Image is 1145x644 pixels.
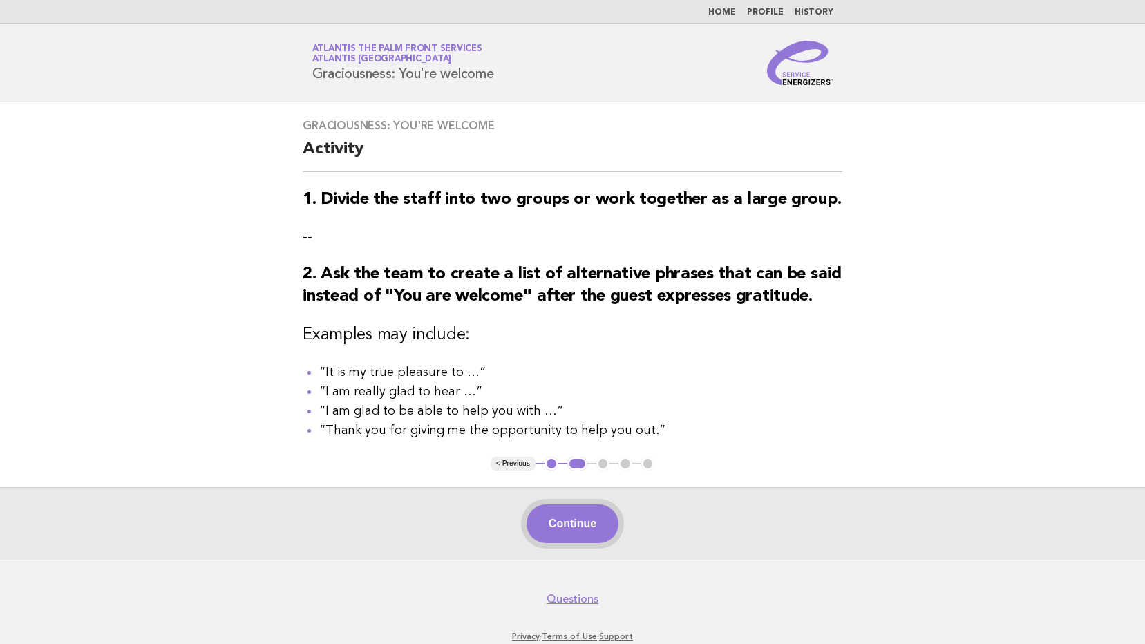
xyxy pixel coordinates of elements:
a: Privacy [512,632,540,641]
a: Terms of Use [542,632,597,641]
h3: Examples may include: [303,324,842,346]
h3: Graciousness: You're welcome [303,119,842,133]
button: 2 [567,457,587,471]
button: 1 [545,457,558,471]
a: Questions [547,592,598,606]
h1: Graciousness: You're welcome [312,45,494,81]
li: “I am really glad to hear …” [319,382,842,401]
li: “It is my true pleasure to …” [319,363,842,382]
p: · · [150,631,996,642]
h2: Activity [303,138,842,172]
a: History [795,8,833,17]
a: Home [708,8,736,17]
strong: 1. Divide the staff into two groups or work together as a large group. [303,191,841,208]
button: < Previous [491,457,536,471]
li: “Thank you for giving me the opportunity to help you out.” [319,421,842,440]
img: Service Energizers [767,41,833,85]
button: Continue [527,504,618,543]
p: -- [303,227,842,247]
a: Profile [747,8,784,17]
strong: 2. Ask the team to create a list of alternative phrases that can be said instead of "You are welc... [303,266,841,305]
span: Atlantis [GEOGRAPHIC_DATA] [312,55,452,64]
a: Support [599,632,633,641]
a: Atlantis The Palm Front ServicesAtlantis [GEOGRAPHIC_DATA] [312,44,482,64]
li: “I am glad to be able to help you with …” [319,401,842,421]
